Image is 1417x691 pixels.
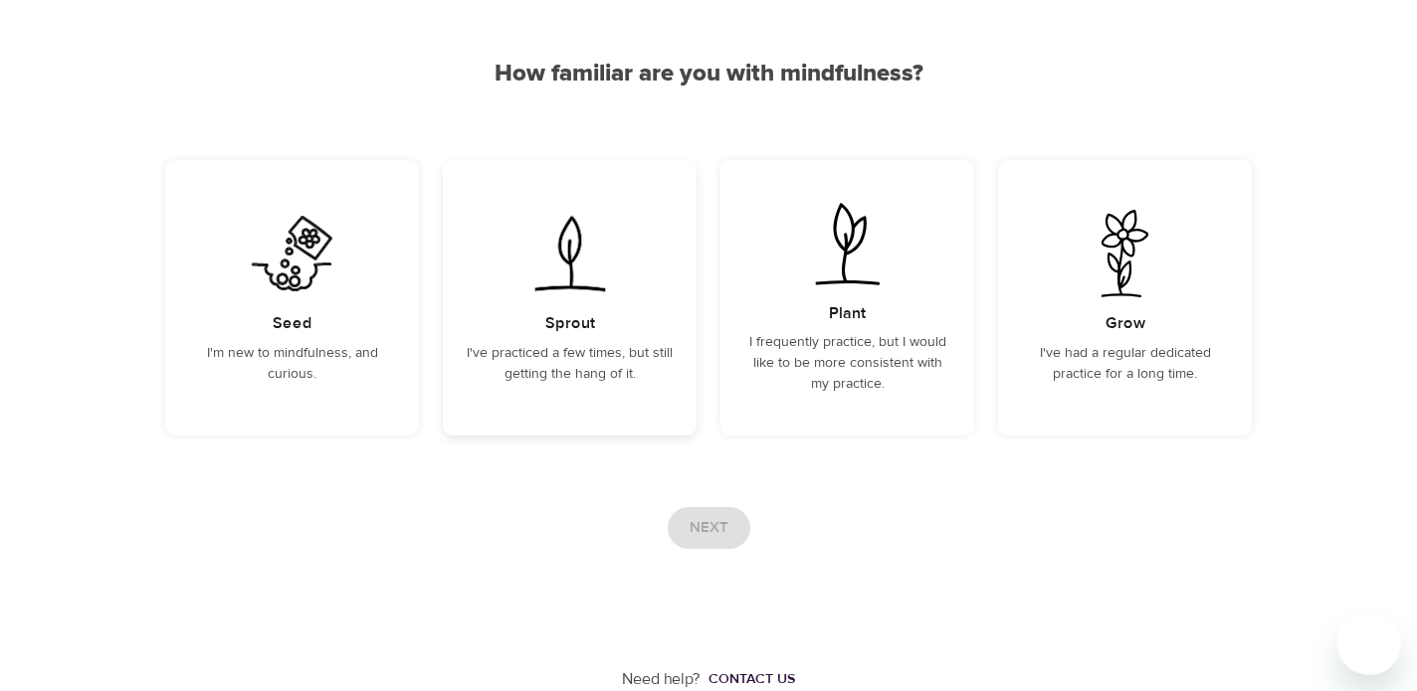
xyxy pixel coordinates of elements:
h5: Grow [1106,313,1145,334]
p: Need help? [622,668,701,691]
div: I'm new to mindfulness, and curious.SeedI'm new to mindfulness, and curious. [165,160,419,435]
img: I'm new to mindfulness, and curious. [242,210,342,297]
img: I've had a regular dedicated practice for a long time. [1075,210,1175,297]
p: I'm new to mindfulness, and curious. [189,343,395,385]
p: I frequently practice, but I would like to be more consistent with my practice. [744,332,950,395]
div: I've had a regular dedicated practice for a long time.GrowI've had a regular dedicated practice f... [998,160,1252,435]
div: I've practiced a few times, but still getting the hang of it.SproutI've practiced a few times, bu... [443,160,697,435]
img: I've practiced a few times, but still getting the hang of it. [519,210,620,297]
h5: Seed [273,313,312,334]
h2: How familiar are you with mindfulness? [165,60,1252,88]
p: I've had a regular dedicated practice for a long time. [1022,343,1228,385]
h5: Plant [829,303,866,324]
div: I frequently practice, but I would like to be more consistent with my practice.PlantI frequently ... [720,160,974,435]
p: I've practiced a few times, but still getting the hang of it. [467,343,673,385]
a: Contact us [701,669,795,689]
img: I frequently practice, but I would like to be more consistent with my practice. [797,200,898,287]
iframe: Button to launch messaging window [1337,611,1401,675]
div: Contact us [708,669,795,689]
h5: Sprout [545,313,595,334]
